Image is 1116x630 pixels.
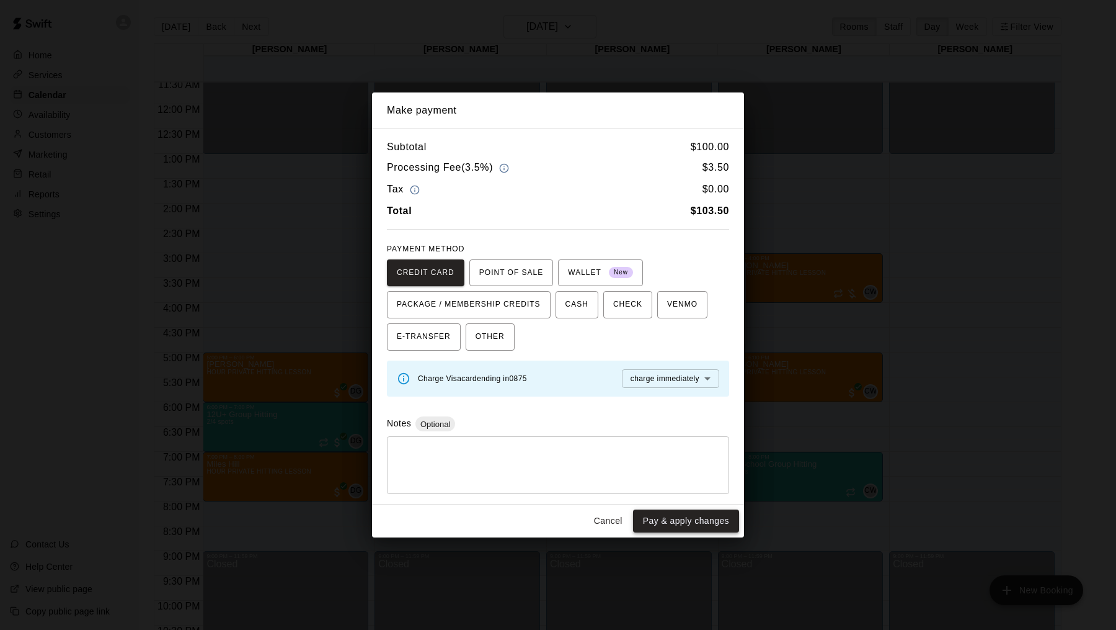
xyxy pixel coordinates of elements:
[418,374,527,383] span: Charge Visa card ending in 0875
[556,291,598,318] button: CASH
[476,327,505,347] span: OTHER
[397,263,454,283] span: CREDIT CARD
[387,139,427,155] h6: Subtotal
[691,205,729,216] b: $ 103.50
[387,418,411,428] label: Notes
[372,92,744,128] h2: Make payment
[466,323,515,351] button: OTHER
[702,181,729,198] h6: $ 0.00
[702,160,729,176] h6: $ 3.50
[469,259,553,287] button: POINT OF SALE
[387,205,412,216] b: Total
[387,181,423,198] h6: Tax
[568,263,633,283] span: WALLET
[387,259,464,287] button: CREDIT CARD
[588,510,628,533] button: Cancel
[691,139,729,155] h6: $ 100.00
[609,264,633,281] span: New
[415,420,455,429] span: Optional
[603,291,652,318] button: CHECK
[397,327,451,347] span: E-TRANSFER
[387,245,464,253] span: PAYMENT METHOD
[657,291,707,318] button: VENMO
[397,295,541,315] span: PACKAGE / MEMBERSHIP CREDITS
[631,374,699,383] span: charge immediately
[633,510,739,533] button: Pay & apply changes
[667,295,697,315] span: VENMO
[479,263,543,283] span: POINT OF SALE
[387,291,551,318] button: PACKAGE / MEMBERSHIP CREDITS
[387,323,461,351] button: E-TRANSFER
[613,295,642,315] span: CHECK
[387,160,512,176] h6: Processing Fee ( 3.5% )
[565,295,588,315] span: CASH
[558,259,643,287] button: WALLET New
